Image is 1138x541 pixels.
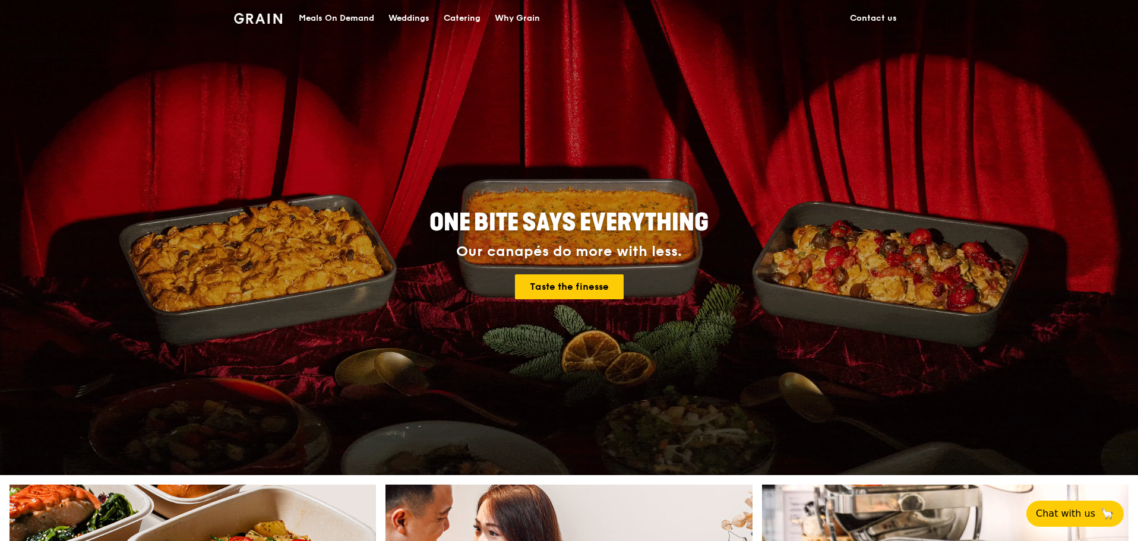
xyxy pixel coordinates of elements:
a: Contact us [843,1,904,36]
a: Why Grain [488,1,547,36]
span: 🦙 [1100,507,1114,521]
span: ONE BITE SAYS EVERYTHING [429,208,709,237]
button: Chat with us🦙 [1026,501,1124,527]
div: Catering [444,1,481,36]
div: Meals On Demand [299,1,374,36]
span: Chat with us [1036,507,1095,521]
div: Our canapés do more with less. [355,243,783,260]
div: Why Grain [495,1,540,36]
img: Grain [234,13,282,24]
a: Catering [437,1,488,36]
div: Weddings [388,1,429,36]
a: Weddings [381,1,437,36]
a: Taste the finesse [515,274,624,299]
